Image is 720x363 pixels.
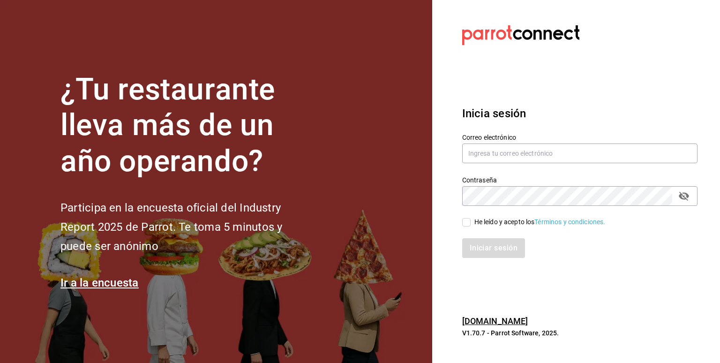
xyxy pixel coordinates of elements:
[462,328,697,338] p: V1.70.7 - Parrot Software, 2025.
[676,188,692,204] button: passwordField
[462,105,697,122] h3: Inicia sesión
[60,276,139,289] a: Ir a la encuesta
[474,217,606,227] div: He leído y acepto los
[462,134,697,140] label: Correo electrónico
[462,316,528,326] a: [DOMAIN_NAME]
[462,176,697,183] label: Contraseña
[60,198,314,256] h2: Participa en la encuesta oficial del Industry Report 2025 de Parrot. Te toma 5 minutos y puede se...
[462,144,697,163] input: Ingresa tu correo electrónico
[534,218,605,226] a: Términos y condiciones.
[60,72,314,180] h1: ¿Tu restaurante lleva más de un año operando?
